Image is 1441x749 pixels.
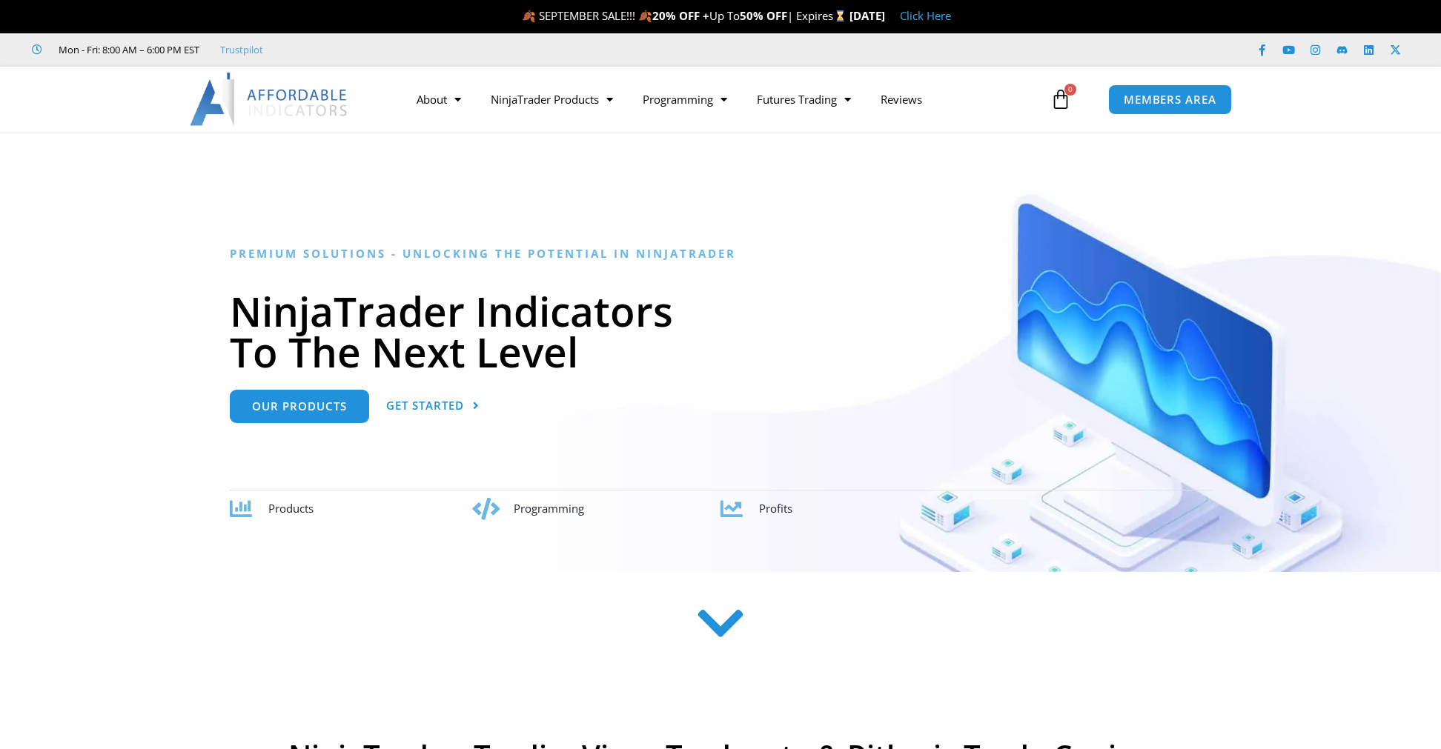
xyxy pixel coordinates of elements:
[849,8,885,23] strong: [DATE]
[386,390,480,423] a: Get Started
[1064,84,1076,96] span: 0
[835,10,846,21] img: ⌛
[1028,78,1093,121] a: 0
[652,8,709,23] strong: 20% OFF +
[220,41,263,59] a: Trustpilot
[866,82,937,116] a: Reviews
[514,501,584,516] span: Programming
[55,41,199,59] span: Mon - Fri: 8:00 AM – 6:00 PM EST
[628,82,742,116] a: Programming
[230,247,1212,261] h6: Premium Solutions - Unlocking the Potential in NinjaTrader
[402,82,1047,116] nav: Menu
[900,8,951,23] a: Click Here
[268,501,314,516] span: Products
[252,401,347,412] span: Our Products
[190,73,349,126] img: LogoAI | Affordable Indicators – NinjaTrader
[386,400,464,411] span: Get Started
[230,390,369,423] a: Our Products
[742,82,866,116] a: Futures Trading
[1124,94,1216,105] span: MEMBERS AREA
[230,290,1212,372] h1: NinjaTrader Indicators To The Next Level
[740,8,787,23] strong: 50% OFF
[476,82,628,116] a: NinjaTrader Products
[1108,84,1232,115] a: MEMBERS AREA
[759,501,792,516] span: Profits
[402,82,476,116] a: About
[522,8,849,23] span: 🍂 SEPTEMBER SALE!!! 🍂 Up To | Expires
